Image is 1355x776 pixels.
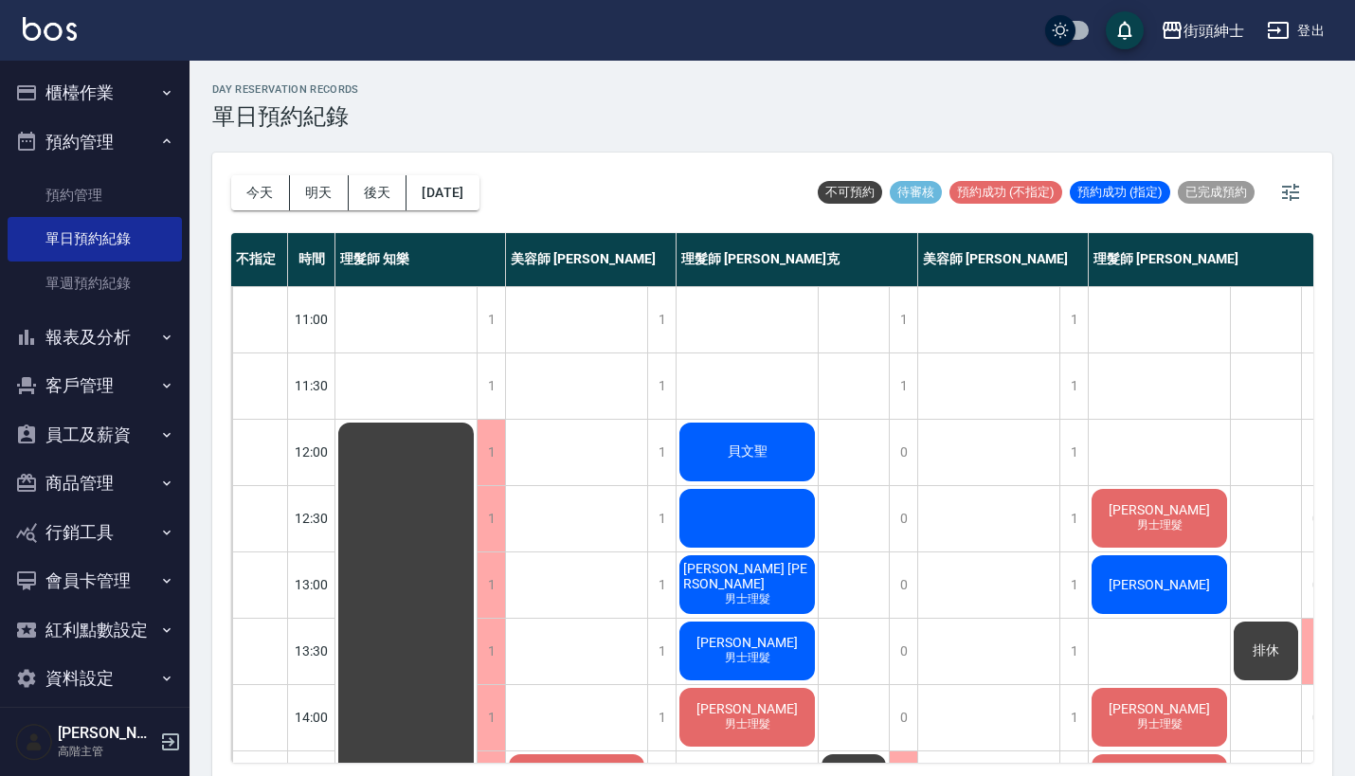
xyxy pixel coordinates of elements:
div: 1 [477,552,505,618]
div: 1 [1059,552,1088,618]
button: 後天 [349,175,407,210]
span: 待審核 [890,184,942,201]
span: [PERSON_NAME] [1105,502,1214,517]
div: 1 [477,486,505,551]
div: 1 [889,353,917,419]
span: 男士理髮 [721,591,774,607]
button: 今天 [231,175,290,210]
span: 預約成功 (不指定) [949,184,1062,201]
span: 男士理髮 [1133,716,1186,732]
button: 預約管理 [8,117,182,167]
div: 0 [889,619,917,684]
div: 12:00 [288,419,335,485]
div: 0 [889,685,917,750]
button: 行銷工具 [8,508,182,557]
img: Logo [23,17,77,41]
div: 0 [889,552,917,618]
button: [DATE] [406,175,479,210]
div: 理髮師 [PERSON_NAME]克 [677,233,918,286]
div: 12:30 [288,485,335,551]
div: 時間 [288,233,335,286]
span: [PERSON_NAME] [1105,701,1214,716]
p: 高階主管 [58,743,154,760]
h5: [PERSON_NAME] [58,724,154,743]
div: 1 [647,420,676,485]
div: 1 [647,486,676,551]
div: 不指定 [231,233,288,286]
button: 登出 [1259,13,1332,48]
div: 0 [889,420,917,485]
a: 單日預約紀錄 [8,217,182,261]
div: 1 [477,685,505,750]
div: 1 [1059,486,1088,551]
div: 0 [889,486,917,551]
button: 街頭紳士 [1153,11,1252,50]
span: [PERSON_NAME] [PERSON_NAME] [679,561,815,591]
button: 櫃檯作業 [8,68,182,117]
button: 明天 [290,175,349,210]
h2: day Reservation records [212,83,359,96]
div: 1 [477,619,505,684]
div: 11:00 [288,286,335,352]
div: 13:00 [288,551,335,618]
div: 1 [647,287,676,352]
span: [PERSON_NAME] [693,701,802,716]
a: 預約管理 [8,173,182,217]
span: 男士理髮 [1133,517,1186,533]
div: 理髮師 [PERSON_NAME] [1089,233,1330,286]
button: 員工及薪資 [8,410,182,460]
div: 1 [477,353,505,419]
div: 1 [1059,685,1088,750]
span: 男士理髮 [721,716,774,732]
span: 排休 [1249,642,1283,659]
div: 美容師 [PERSON_NAME] [918,233,1089,286]
div: 1 [647,619,676,684]
img: Person [15,723,53,761]
div: 1 [1059,353,1088,419]
button: 客戶管理 [8,361,182,410]
div: 1 [1059,619,1088,684]
span: 貝文聖 [724,443,771,460]
span: [PERSON_NAME] [1105,577,1214,592]
div: 13:30 [288,618,335,684]
div: 1 [647,353,676,419]
button: 資料設定 [8,654,182,703]
a: 單週預約紀錄 [8,262,182,305]
button: 商品管理 [8,459,182,508]
div: 1 [477,420,505,485]
span: 預約成功 (指定) [1070,184,1170,201]
span: 已完成預約 [1178,184,1255,201]
div: 1 [647,552,676,618]
span: [PERSON_NAME] [693,635,802,650]
div: 1 [1059,287,1088,352]
div: 街頭紳士 [1183,19,1244,43]
div: 11:30 [288,352,335,419]
button: 會員卡管理 [8,556,182,605]
div: 1 [647,685,676,750]
button: 報表及分析 [8,313,182,362]
div: 1 [477,287,505,352]
div: 14:00 [288,684,335,750]
div: 理髮師 知樂 [335,233,506,286]
span: 男士理髮 [721,650,774,666]
h3: 單日預約紀錄 [212,103,359,130]
button: save [1106,11,1144,49]
span: 不可預約 [818,184,882,201]
div: 美容師 [PERSON_NAME] [506,233,677,286]
div: 1 [1059,420,1088,485]
div: 1 [889,287,917,352]
button: 紅利點數設定 [8,605,182,655]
